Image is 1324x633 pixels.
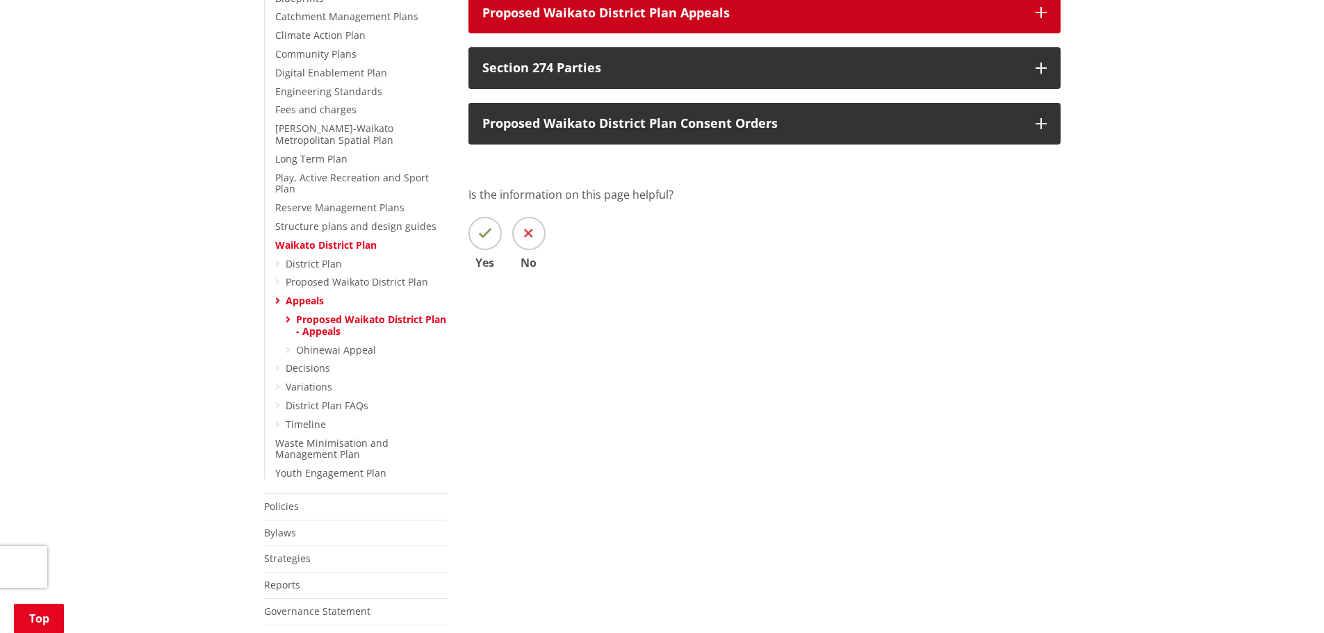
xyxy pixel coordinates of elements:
a: Proposed Waikato District Plan - Appeals [296,313,446,338]
a: Reports [264,578,300,591]
a: Climate Action Plan [275,28,366,42]
a: Appeals [286,294,324,307]
a: Bylaws [264,526,296,539]
a: Engineering Standards [275,85,382,98]
a: Youth Engagement Plan [275,466,386,479]
a: Variations [286,380,332,393]
span: Yes [468,257,502,268]
a: Play, Active Recreation and Sport Plan [275,171,429,196]
p: Proposed Waikato District Plan Consent Orders [482,117,1022,131]
p: Proposed Waikato District Plan Appeals [482,6,1022,20]
a: Decisions [286,361,330,375]
a: Proposed Waikato District Plan [286,275,428,288]
a: Digital Enablement Plan [275,66,387,79]
a: Community Plans [275,47,357,60]
a: Waikato District Plan [275,238,377,252]
a: Policies [264,500,299,513]
a: Top [14,604,64,633]
a: Strategies [264,552,311,565]
a: Governance Statement [264,605,370,618]
button: Section 274 Parties [468,47,1061,89]
a: Timeline [286,418,326,431]
iframe: Messenger Launcher [1260,575,1310,625]
a: Long Term Plan [275,152,348,165]
a: District Plan FAQs [286,399,368,412]
a: Waste Minimisation and Management Plan [275,436,389,461]
a: Catchment Management Plans [275,10,418,23]
a: [PERSON_NAME]-Waikato Metropolitan Spatial Plan [275,122,393,147]
p: Section 274 Parties [482,61,1022,75]
button: Proposed Waikato District Plan Consent Orders [468,103,1061,145]
a: District Plan [286,257,342,270]
a: Reserve Management Plans [275,201,404,214]
a: Fees and charges [275,103,357,116]
a: Ohinewai Appeal [296,343,376,356]
a: Structure plans and design guides [275,220,436,233]
p: Is the information on this page helpful? [468,186,1061,203]
span: No [512,257,546,268]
